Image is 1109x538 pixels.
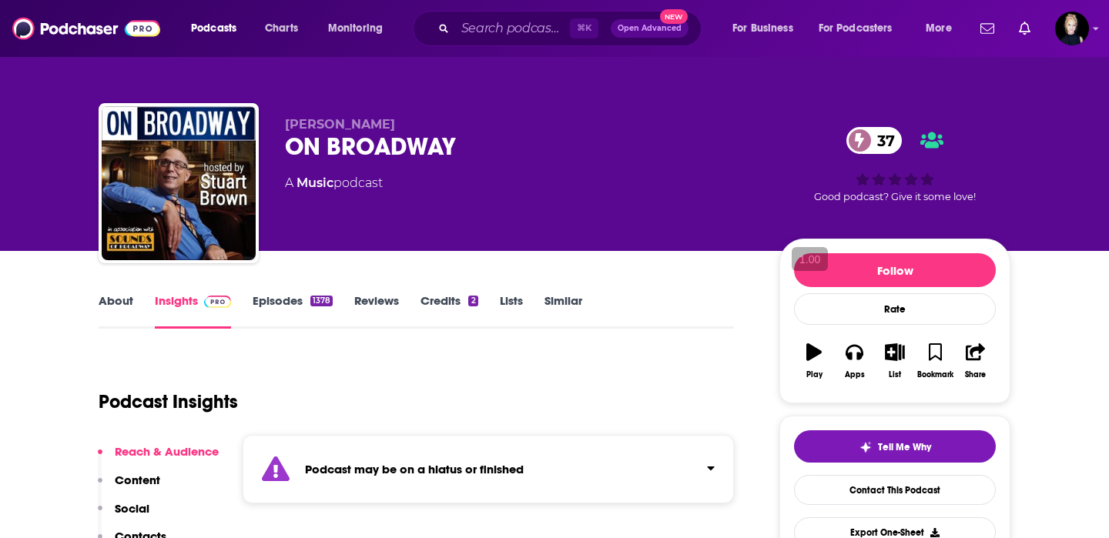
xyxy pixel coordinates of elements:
[965,370,986,379] div: Share
[265,18,298,39] span: Charts
[285,117,395,132] span: [PERSON_NAME]
[1013,15,1037,42] a: Show notifications dropdown
[317,16,403,41] button: open menu
[660,9,688,24] span: New
[806,370,823,379] div: Play
[115,501,149,516] p: Social
[99,293,133,329] a: About
[99,390,238,413] h1: Podcast Insights
[862,127,903,154] span: 37
[427,11,716,46] div: Search podcasts, credits, & more...
[285,174,383,192] div: A podcast
[98,501,149,530] button: Social
[974,15,1000,42] a: Show notifications dropdown
[253,293,333,329] a: Episodes1378
[180,16,256,41] button: open menu
[889,370,901,379] div: List
[310,296,333,306] div: 1378
[1055,12,1089,45] button: Show profile menu
[297,175,333,190] a: Music
[420,293,477,329] a: Credits2
[732,18,793,39] span: For Business
[779,117,1010,212] div: 37Good podcast? Give it some love!
[455,16,570,41] input: Search podcasts, credits, & more...
[956,333,996,389] button: Share
[544,293,582,329] a: Similar
[875,333,915,389] button: List
[794,475,996,505] a: Contact This Podcast
[1055,12,1089,45] img: User Profile
[500,293,523,329] a: Lists
[915,16,971,41] button: open menu
[243,435,734,503] section: Click to expand status details
[814,191,976,202] span: Good podcast? Give it some love!
[98,444,219,473] button: Reach & Audience
[305,462,524,476] strong: Podcast may be on a hiatus or finished
[98,473,160,501] button: Content
[155,293,231,329] a: InsightsPodchaser Pro
[468,296,477,306] div: 2
[115,444,219,459] p: Reach & Audience
[618,25,682,32] span: Open Advanced
[328,18,383,39] span: Monitoring
[834,333,874,389] button: Apps
[794,253,996,287] button: Follow
[809,16,915,41] button: open menu
[794,430,996,463] button: tell me why sparkleTell Me Why
[845,370,865,379] div: Apps
[191,18,236,39] span: Podcasts
[115,473,160,487] p: Content
[12,14,160,43] img: Podchaser - Follow, Share and Rate Podcasts
[255,16,307,41] a: Charts
[570,18,598,38] span: ⌘ K
[794,293,996,325] div: Rate
[354,293,399,329] a: Reviews
[722,16,812,41] button: open menu
[611,19,689,38] button: Open AdvancedNew
[846,127,903,154] a: 37
[1055,12,1089,45] span: Logged in as Passell
[926,18,952,39] span: More
[794,333,834,389] button: Play
[204,296,231,308] img: Podchaser Pro
[915,333,955,389] button: Bookmark
[917,370,953,379] div: Bookmark
[878,441,931,453] span: Tell Me Why
[859,441,872,453] img: tell me why sparkle
[102,106,256,260] img: ON BROADWAY
[819,18,893,39] span: For Podcasters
